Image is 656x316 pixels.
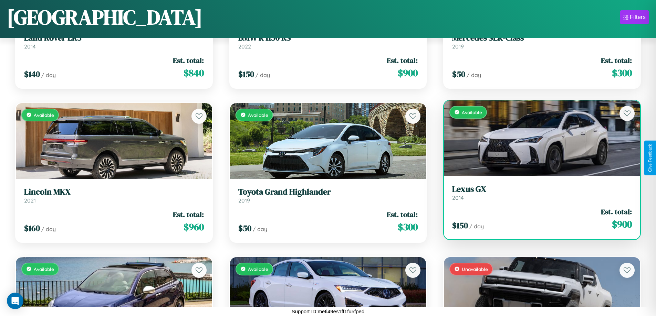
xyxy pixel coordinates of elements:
span: / day [467,72,481,78]
span: $ 160 [24,222,40,234]
span: 2019 [452,43,464,50]
span: Est. total: [173,55,204,65]
span: $ 900 [612,217,632,231]
a: Lincoln MKX2021 [24,187,204,204]
span: / day [253,226,267,232]
span: 2019 [238,197,250,204]
span: / day [41,72,56,78]
span: Available [34,266,54,272]
span: / day [256,72,270,78]
span: $ 900 [398,66,418,80]
span: Available [34,112,54,118]
a: Lexus GX2014 [452,184,632,201]
span: $ 140 [24,68,40,80]
span: 2021 [24,197,36,204]
button: Filters [620,10,649,24]
span: $ 960 [184,220,204,234]
span: Available [248,266,268,272]
h3: BMW R 1150 RS [238,33,418,43]
a: Land Rover LR32014 [24,33,204,50]
span: / day [469,223,484,230]
span: $ 150 [452,220,468,231]
a: Mercedes SLK-Class2019 [452,33,632,50]
span: $ 150 [238,68,254,80]
h1: [GEOGRAPHIC_DATA] [7,3,202,31]
span: 2014 [452,194,464,201]
span: 2014 [24,43,36,50]
span: $ 300 [612,66,632,80]
span: Available [248,112,268,118]
div: Give Feedback [648,144,653,172]
div: Open Intercom Messenger [7,293,23,309]
span: $ 50 [238,222,251,234]
span: / day [41,226,56,232]
span: 2022 [238,43,251,50]
span: Est. total: [601,207,632,217]
span: Est. total: [387,55,418,65]
span: Est. total: [387,209,418,219]
h3: Toyota Grand Highlander [238,187,418,197]
span: $ 50 [452,68,465,80]
span: $ 300 [398,220,418,234]
span: Est. total: [173,209,204,219]
span: Unavailable [462,266,488,272]
a: BMW R 1150 RS2022 [238,33,418,50]
span: $ 840 [184,66,204,80]
h3: Lincoln MKX [24,187,204,197]
h3: Mercedes SLK-Class [452,33,632,43]
a: Toyota Grand Highlander2019 [238,187,418,204]
p: Support ID: meti49es1ff1fu5fped [292,307,365,316]
div: Filters [630,14,646,21]
span: Available [462,109,482,115]
h3: Land Rover LR3 [24,33,204,43]
span: Est. total: [601,55,632,65]
h3: Lexus GX [452,184,632,194]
